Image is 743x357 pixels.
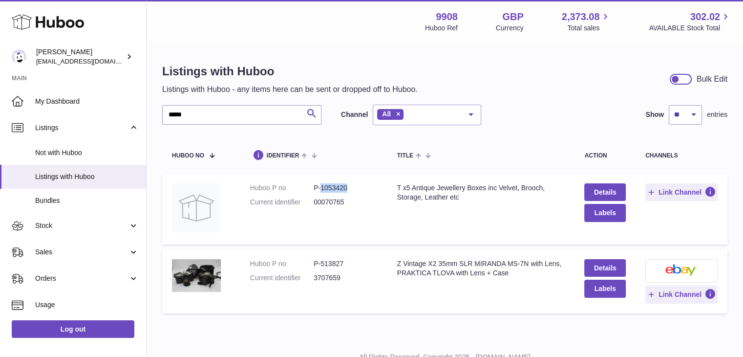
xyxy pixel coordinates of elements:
a: Details [584,183,625,201]
img: ebay-small.png [665,264,698,276]
div: Bulk Edit [697,74,727,85]
span: Huboo no [172,153,204,159]
button: Link Channel [645,183,718,201]
img: internalAdmin-9908@internal.huboo.com [12,49,26,64]
dd: 3707659 [314,273,377,283]
span: Listings [35,123,128,133]
span: Orders [35,274,128,283]
span: 2,373.08 [562,10,600,23]
strong: GBP [502,10,523,23]
span: Link Channel [658,188,701,197]
dd: P-1053420 [314,183,377,193]
p: Listings with Huboo - any items here can be sent or dropped off to Huboo. [162,84,418,95]
div: Currency [496,23,524,33]
span: Not with Huboo [35,148,139,157]
div: T x5 Antique Jewellery Boxes inc Velvet, Brooch, Storage, Leather etc [397,183,565,202]
span: AVAILABLE Stock Total [649,23,731,33]
strong: 9908 [436,10,458,23]
span: entries [707,110,727,119]
div: Huboo Ref [425,23,458,33]
span: Stock [35,221,128,230]
span: All [382,110,391,118]
label: Channel [341,110,368,119]
dt: Huboo P no [250,183,314,193]
span: title [397,153,413,159]
dd: P-513827 [314,259,377,268]
dt: Current identifier [250,198,314,207]
h1: Listings with Huboo [162,64,418,79]
span: identifier [267,153,299,159]
span: Usage [35,300,139,310]
span: [EMAIL_ADDRESS][DOMAIN_NAME] [36,57,144,65]
span: Sales [35,247,128,257]
a: Log out [12,320,134,338]
button: Link Channel [645,286,718,303]
a: 302.02 AVAILABLE Stock Total [649,10,731,33]
span: Link Channel [658,290,701,299]
button: Labels [584,280,625,297]
div: [PERSON_NAME] [36,47,124,66]
span: Bundles [35,196,139,205]
img: T x5 Antique Jewellery Boxes inc Velvet, Brooch, Storage, Leather etc [172,183,221,232]
span: Total sales [567,23,611,33]
a: 2,373.08 Total sales [562,10,611,33]
div: action [584,153,625,159]
label: Show [646,110,664,119]
a: Details [584,259,625,277]
dt: Huboo P no [250,259,314,268]
div: channels [645,153,718,159]
img: Z Vintage X2 35mm SLR MIRANDA MS-7N with Lens, PRAKTICA TLOVA with Lens + Case [172,259,221,292]
button: Labels [584,204,625,222]
dt: Current identifier [250,273,314,283]
span: 302.02 [690,10,720,23]
dd: 00070765 [314,198,377,207]
span: My Dashboard [35,97,139,106]
span: Listings with Huboo [35,172,139,181]
div: Z Vintage X2 35mm SLR MIRANDA MS-7N with Lens, PRAKTICA TLOVA with Lens + Case [397,259,565,278]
